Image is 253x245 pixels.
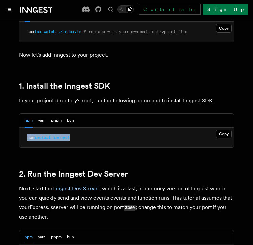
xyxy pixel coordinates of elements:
[5,5,13,13] button: Toggle navigation
[58,29,81,34] span: ./index.ts
[34,135,51,140] span: install
[19,184,234,222] p: Next, start the , which is a fast, in-memory version of Inngest where you can quickly send and vi...
[124,205,136,211] code: 3000
[107,5,115,13] button: Find something...
[27,29,34,34] span: npx
[67,114,74,128] button: bun
[38,230,46,244] button: yarn
[52,185,99,192] a: Inngest Dev Server
[117,5,134,13] button: Toggle dark mode
[51,230,62,244] button: pnpm
[19,50,234,60] p: Now let's add Inngest to your project.
[53,135,70,140] span: inngest
[67,230,74,244] button: bun
[25,230,33,244] button: npm
[139,4,201,15] a: Contact sales
[34,29,41,34] span: tsx
[19,96,234,105] p: In your project directory's root, run the following command to install Inngest SDK:
[19,169,128,179] a: 2. Run the Inngest Dev Server
[27,135,34,140] span: npm
[216,24,232,33] button: Copy
[216,130,232,138] button: Copy
[51,114,62,128] button: pnpm
[44,29,56,34] span: watch
[25,114,33,128] button: npm
[203,4,248,15] a: Sign Up
[38,114,46,128] button: yarn
[84,29,187,34] span: # replace with your own main entrypoint file
[19,81,110,91] a: 1. Install the Inngest SDK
